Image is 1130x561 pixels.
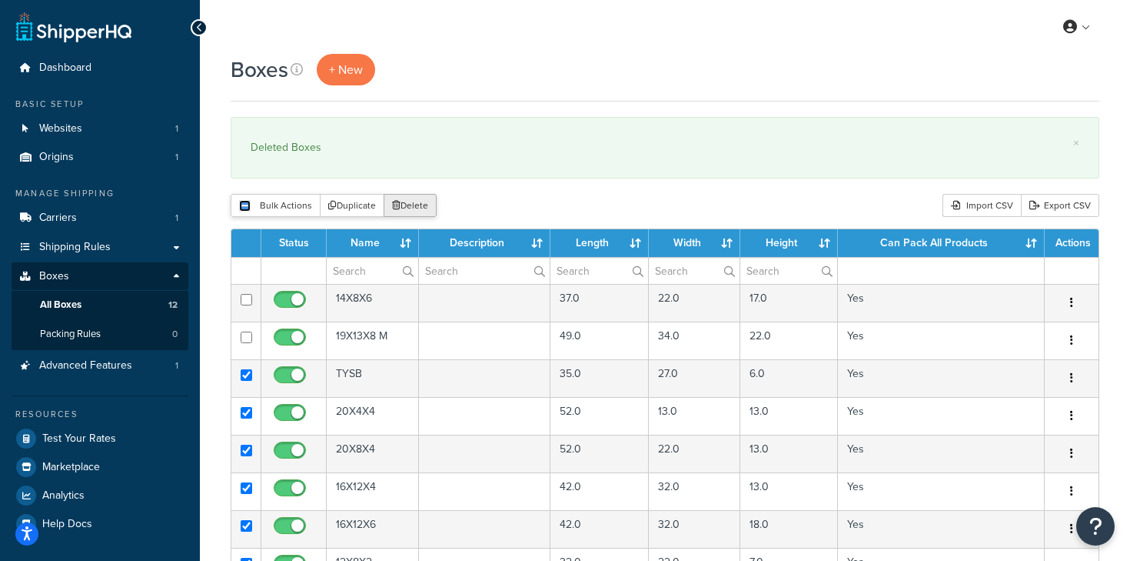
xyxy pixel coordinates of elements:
[12,352,188,380] a: Advanced Features 1
[649,359,740,397] td: 27.0
[175,151,178,164] span: 1
[320,194,384,217] button: Duplicate
[740,473,838,510] td: 13.0
[327,435,419,473] td: 20X8X4
[649,473,740,510] td: 32.0
[942,194,1021,217] div: Import CSV
[42,461,100,474] span: Marketplace
[12,453,188,481] a: Marketplace
[40,299,81,312] span: All Boxes
[384,194,437,217] button: Delete
[12,233,188,262] a: Shipping Rules
[317,54,375,85] a: + New
[1021,194,1099,217] a: Export CSV
[550,322,650,359] td: 49.0
[12,320,188,349] a: Packing Rules 0
[39,151,74,164] span: Origins
[12,115,188,143] li: Websites
[12,291,188,319] a: All Boxes 12
[12,204,188,232] li: Carriers
[740,229,838,257] th: Height : activate to sort column ascending
[550,229,650,257] th: Length : activate to sort column ascending
[16,12,131,42] a: ShipperHQ Home
[39,270,69,283] span: Boxes
[12,482,188,509] a: Analytics
[12,352,188,380] li: Advanced Features
[740,359,838,397] td: 6.0
[327,397,419,435] td: 20X4X4
[550,510,650,548] td: 42.0
[1076,507,1115,546] button: Open Resource Center
[12,262,188,291] a: Boxes
[740,435,838,473] td: 13.0
[231,194,321,217] button: Bulk Actions
[419,258,550,284] input: Search
[838,229,1045,257] th: Can Pack All Products : activate to sort column ascending
[12,204,188,232] a: Carriers 1
[649,258,739,284] input: Search
[550,258,649,284] input: Search
[12,187,188,200] div: Manage Shipping
[12,408,188,421] div: Resources
[329,61,363,78] span: + New
[419,229,550,257] th: Description : activate to sort column ascending
[12,262,188,350] li: Boxes
[12,143,188,172] li: Origins
[550,397,650,435] td: 52.0
[1073,137,1079,149] a: ×
[327,258,418,284] input: Search
[327,473,419,510] td: 16X12X4
[12,54,188,82] a: Dashboard
[12,425,188,452] a: Test Your Rates
[39,122,82,135] span: Websites
[42,489,85,503] span: Analytics
[12,143,188,172] a: Origins 1
[838,284,1045,322] td: Yes
[649,510,740,548] td: 32.0
[175,359,178,372] span: 1
[42,518,92,531] span: Help Docs
[12,115,188,143] a: Websites 1
[172,328,178,341] span: 0
[231,55,288,85] h1: Boxes
[838,473,1045,510] td: Yes
[838,322,1045,359] td: Yes
[327,359,419,397] td: TYSB
[12,291,188,319] li: All Boxes
[740,510,838,548] td: 18.0
[327,229,419,257] th: Name : activate to sort column ascending
[40,328,101,341] span: Packing Rules
[175,212,178,225] span: 1
[39,241,111,254] span: Shipping Rules
[550,284,650,322] td: 37.0
[550,435,650,473] td: 52.0
[168,299,178,312] span: 12
[39,212,77,225] span: Carriers
[12,98,188,111] div: Basic Setup
[649,435,740,473] td: 22.0
[649,397,740,435] td: 13.0
[649,284,740,322] td: 22.0
[550,473,650,510] td: 42.0
[175,122,178,135] span: 1
[740,397,838,435] td: 13.0
[550,359,650,397] td: 35.0
[740,322,838,359] td: 22.0
[12,320,188,349] li: Packing Rules
[12,510,188,538] li: Help Docs
[261,229,327,257] th: Status
[251,137,1079,159] div: Deleted Boxes
[39,62,91,75] span: Dashboard
[838,435,1045,473] td: Yes
[649,229,740,257] th: Width : activate to sort column ascending
[327,284,419,322] td: 14X8X6
[838,397,1045,435] td: Yes
[740,258,837,284] input: Search
[39,359,132,372] span: Advanced Features
[327,322,419,359] td: 19X13X8 M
